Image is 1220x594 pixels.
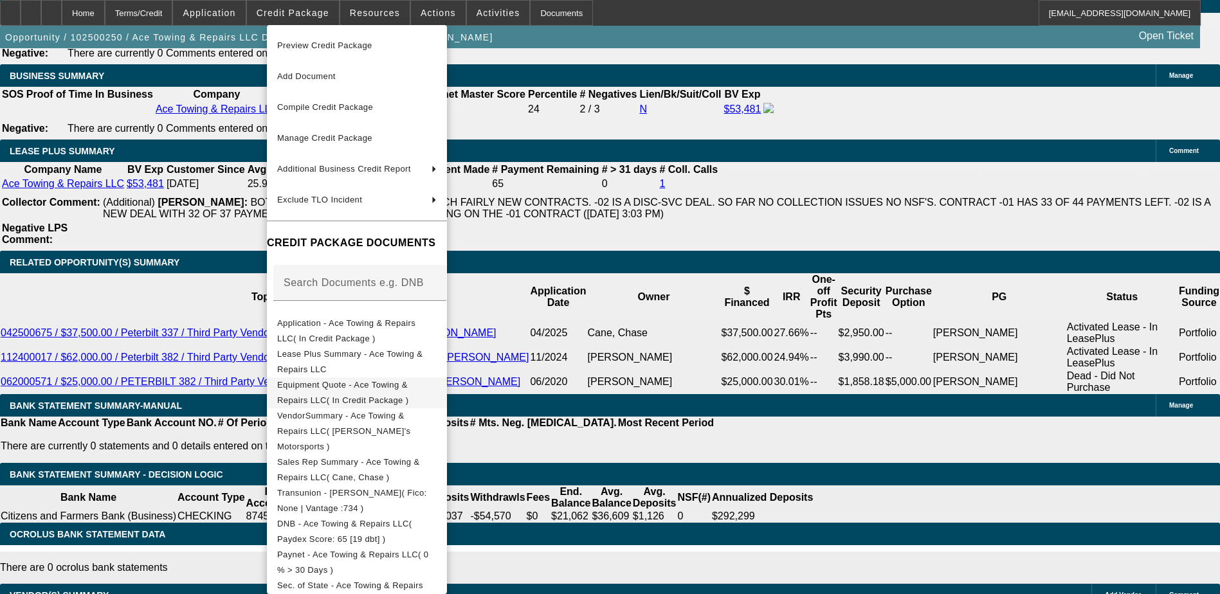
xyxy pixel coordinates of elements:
[277,318,415,343] span: Application - Ace Towing & Repairs LLC( In Credit Package )
[277,349,423,374] span: Lease Plus Summary - Ace Towing & Repairs LLC
[277,411,410,451] span: VendorSummary - Ace Towing & Repairs LLC( [PERSON_NAME]'s Motorsports )
[277,71,336,81] span: Add Document
[277,457,420,482] span: Sales Rep Summary - Ace Towing & Repairs LLC( Cane, Chase )
[277,133,372,143] span: Manage Credit Package
[277,102,373,112] span: Compile Credit Package
[267,346,447,377] button: Lease Plus Summary - Ace Towing & Repairs LLC
[277,40,372,50] span: Preview Credit Package
[267,316,447,346] button: Application - Ace Towing & Repairs LLC( In Credit Package )
[267,547,447,578] button: Paynet - Ace Towing & Repairs LLC( 0 % > 30 Days )
[267,377,447,408] button: Equipment Quote - Ace Towing & Repairs LLC( In Credit Package )
[277,195,362,204] span: Exclude TLO Incident
[277,550,429,575] span: Paynet - Ace Towing & Repairs LLC( 0 % > 30 Days )
[284,277,424,288] mat-label: Search Documents e.g. DNB
[267,235,447,251] h4: CREDIT PACKAGE DOCUMENTS
[267,485,447,516] button: Transunion - Dove, Elizabeth( Fico: None | Vantage :734 )
[267,408,447,455] button: VendorSummary - Ace Towing & Repairs LLC( Nick's Motorsports )
[277,519,412,544] span: DNB - Ace Towing & Repairs LLC( Paydex Score: 65 [19 dbt] )
[277,488,427,513] span: Transunion - [PERSON_NAME]( Fico: None | Vantage :734 )
[277,164,411,174] span: Additional Business Credit Report
[277,380,408,405] span: Equipment Quote - Ace Towing & Repairs LLC( In Credit Package )
[267,516,447,547] button: DNB - Ace Towing & Repairs LLC( Paydex Score: 65 [19 dbt] )
[267,455,447,485] button: Sales Rep Summary - Ace Towing & Repairs LLC( Cane, Chase )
